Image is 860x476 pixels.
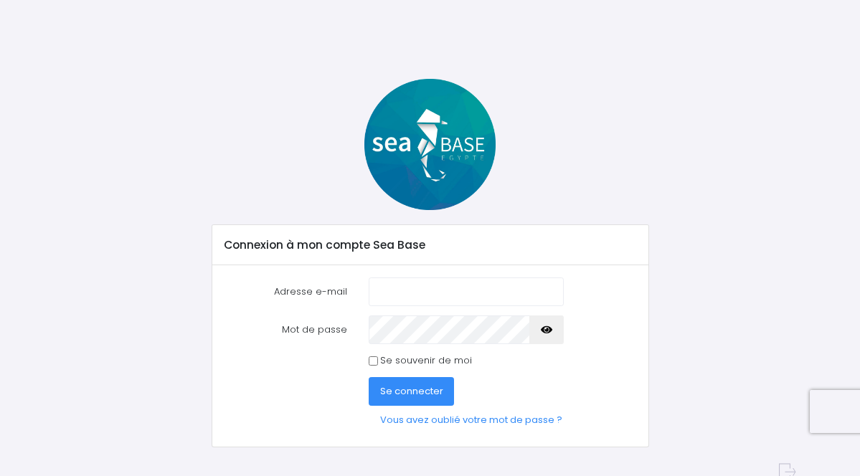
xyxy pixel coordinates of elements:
div: Connexion à mon compte Sea Base [212,225,648,265]
a: Vous avez oublié votre mot de passe ? [369,406,574,434]
span: Se connecter [380,384,443,398]
label: Mot de passe [213,315,358,344]
label: Se souvenir de moi [380,353,472,368]
button: Se connecter [369,377,455,406]
label: Adresse e-mail [213,277,358,306]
